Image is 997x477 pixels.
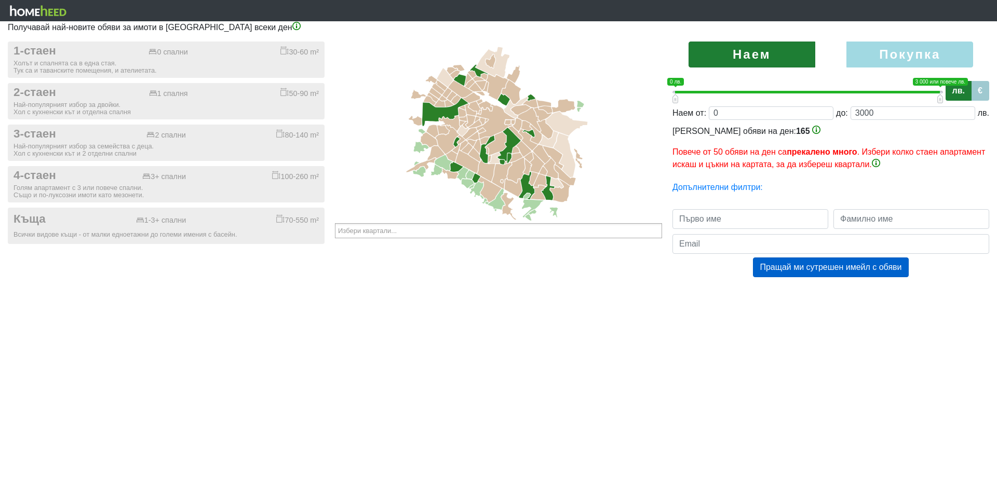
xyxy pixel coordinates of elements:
button: Пращай ми сутрешен имейл с обяви [753,257,908,277]
label: € [971,81,989,101]
span: 4-стаен [14,169,56,183]
span: 3-стаен [14,127,56,141]
div: 0 спални [149,48,187,57]
input: Email [672,234,989,254]
input: Първо име [672,209,828,229]
label: Покупка [846,42,973,67]
button: 1-стаен 0 спални 30-60 m² Холът и спалнята са в една стая.Тук са и таванските помещения, и ателие... [8,42,325,78]
div: 30-60 m² [280,46,319,57]
span: 2-стаен [14,86,56,100]
div: Най-популярният избор за двойки. Хол с кухненски кът и отделна спалня [14,101,319,116]
div: Холът и спалнята са в една стая. Тук са и таванските помещения, и ателиетата. [14,60,319,74]
button: 2-стаен 1 спалня 50-90 m² Най-популярният избор за двойки.Хол с кухненски кът и отделна спалня [8,83,325,119]
img: info-3.png [872,159,880,167]
p: Получавай най-новите обяви за имоти в [GEOGRAPHIC_DATA] всеки ден [8,21,989,34]
img: info-3.png [812,126,820,134]
div: [PERSON_NAME] обяви на ден: [672,125,989,171]
div: Всички видове къщи - от малки едноетажни до големи имения с басейн. [14,231,319,238]
b: прекалено много [787,147,857,156]
img: info-3.png [292,22,301,30]
button: Къща 1-3+ спални 70-550 m² Всички видове къщи - от малки едноетажни до големи имения с басейн. [8,208,325,244]
div: Голям апартамент с 3 или повече спални. Също и по-луксозни имоти като мезонети. [14,184,319,199]
div: 70-550 m² [276,214,319,225]
div: лв. [978,107,989,119]
span: Къща [14,212,46,226]
button: 3-стаен 2 спални 80-140 m² Най-популярният избор за семейства с деца.Хол с кухненски кът и 2 отде... [8,125,325,161]
div: 1-3+ спални [136,216,186,225]
button: 4-стаен 3+ спални 100-260 m² Голям апартамент с 3 или повече спални.Също и по-луксозни имоти като... [8,166,325,202]
div: 2 спални [146,131,185,140]
div: 3+ спални [142,172,186,181]
a: Допълнителни филтри: [672,183,763,192]
div: 1 спалня [149,89,188,98]
div: 100-260 m² [272,171,319,181]
label: лв. [946,81,972,101]
div: 50-90 m² [280,88,319,98]
input: Фамилно име [833,209,989,229]
span: 165 [796,127,810,135]
div: Най-популярният избор за семейства с деца. Хол с кухненски кът и 2 отделни спални [14,143,319,157]
label: Наем [689,42,815,67]
span: 0 лв. [667,78,684,86]
div: Наем от: [672,107,706,119]
div: до: [836,107,848,119]
p: Повече от 50 обяви на ден са . Избери колко стаен апартамент искаш и цъкни на картата, за да избе... [672,146,989,171]
span: 1-стаен [14,44,56,58]
span: 3 000 или повече лв. [913,78,968,86]
div: 80-140 m² [276,129,319,140]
